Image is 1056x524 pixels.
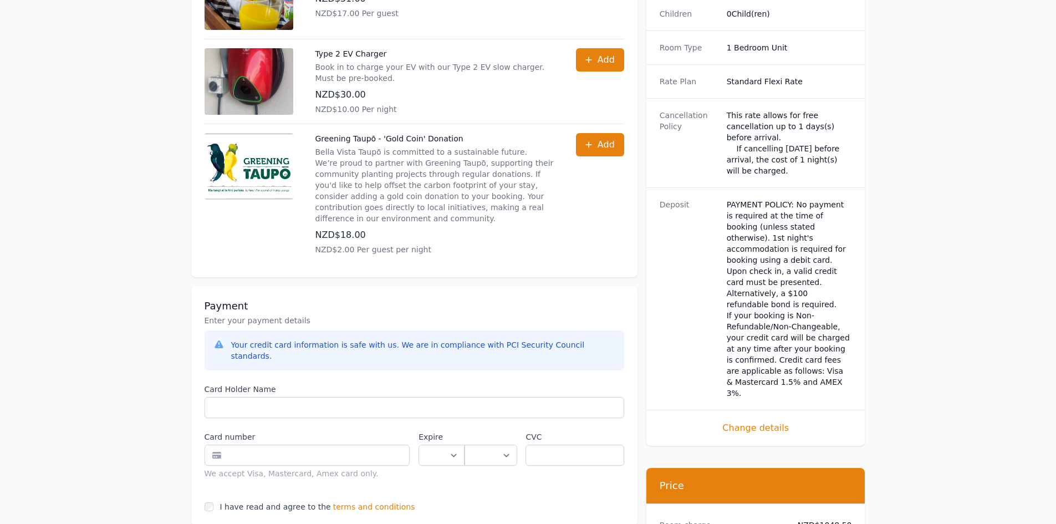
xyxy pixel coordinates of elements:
[660,110,718,176] dt: Cancellation Policy
[727,42,852,53] dd: 1 Bedroom Unit
[576,48,624,72] button: Add
[526,431,624,442] label: CVC
[465,431,517,442] label: .
[660,76,718,87] dt: Rate Plan
[205,468,410,479] div: We accept Visa, Mastercard, Amex card only.
[315,48,554,59] p: Type 2 EV Charger
[419,431,465,442] label: Expire
[205,384,624,395] label: Card Holder Name
[315,146,554,224] p: Bella Vista Taupō is committed to a sustainable future. We’re proud to partner with Greening Taup...
[315,8,523,19] p: NZD$17.00 Per guest
[315,62,554,84] p: Book in to charge your EV with our Type 2 EV slow charger. Must be pre-booked.
[660,42,718,53] dt: Room Type
[205,299,624,313] h3: Payment
[727,8,852,19] dd: 0 Child(ren)
[660,199,718,399] dt: Deposit
[660,8,718,19] dt: Children
[315,228,554,242] p: NZD$18.00
[315,244,554,255] p: NZD$2.00 Per guest per night
[660,421,852,435] span: Change details
[598,53,615,67] span: Add
[231,339,615,362] div: Your credit card information is safe with us. We are in compliance with PCI Security Council stan...
[660,479,852,492] h3: Price
[727,199,852,399] dd: PAYMENT POLICY: No payment is required at the time of booking (unless stated otherwise). 1st nigh...
[315,133,554,144] p: Greening Taupō - 'Gold Coin' Donation
[598,138,615,151] span: Add
[315,104,554,115] p: NZD$10.00 Per night
[576,133,624,156] button: Add
[205,48,293,115] img: Type 2 EV Charger
[727,110,852,176] div: This rate allows for free cancellation up to 1 days(s) before arrival. If cancelling [DATE] befor...
[333,501,415,512] span: terms and conditions
[205,315,624,326] p: Enter your payment details
[205,133,293,200] img: Greening Taupō - 'Gold Coin' Donation
[315,88,554,101] p: NZD$30.00
[205,431,410,442] label: Card number
[220,502,331,511] label: I have read and agree to the
[727,76,852,87] dd: Standard Flexi Rate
